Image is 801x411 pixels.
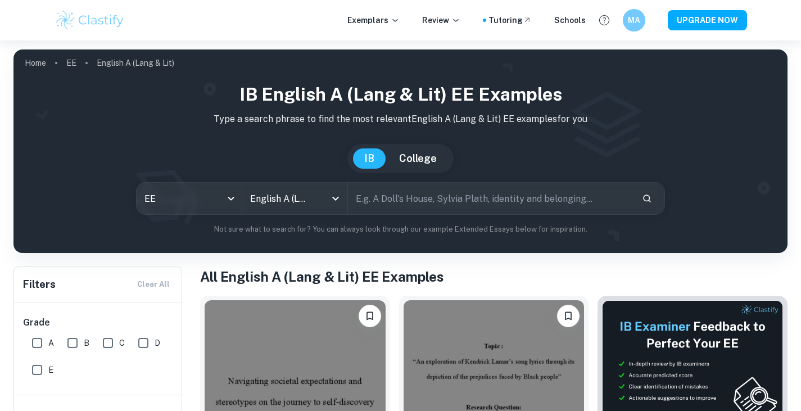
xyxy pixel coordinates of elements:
[137,183,242,214] div: EE
[488,14,532,26] a: Tutoring
[328,191,343,206] button: Open
[623,9,645,31] button: MA
[22,224,779,235] p: Not sure what to search for? You can always look through our example Extended Essays below for in...
[48,337,54,349] span: A
[388,148,448,169] button: College
[637,189,657,208] button: Search
[155,337,160,349] span: D
[23,277,56,292] h6: Filters
[48,364,53,376] span: E
[55,9,126,31] img: Clastify logo
[557,305,580,327] button: Bookmark
[627,14,640,26] h6: MA
[13,49,788,253] img: profile cover
[359,305,381,327] button: Bookmark
[200,267,788,287] h1: All English A (Lang & Lit) EE Examples
[25,55,46,71] a: Home
[353,148,386,169] button: IB
[595,11,614,30] button: Help and Feedback
[84,337,89,349] span: B
[348,183,633,214] input: E.g. A Doll's House, Sylvia Plath, identity and belonging...
[422,14,460,26] p: Review
[554,14,586,26] a: Schools
[347,14,400,26] p: Exemplars
[23,316,174,329] h6: Grade
[119,337,125,349] span: C
[22,112,779,126] p: Type a search phrase to find the most relevant English A (Lang & Lit) EE examples for you
[97,57,174,69] p: English A (Lang & Lit)
[22,81,779,108] h1: IB English A (Lang & Lit) EE examples
[66,55,76,71] a: EE
[668,10,747,30] button: UPGRADE NOW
